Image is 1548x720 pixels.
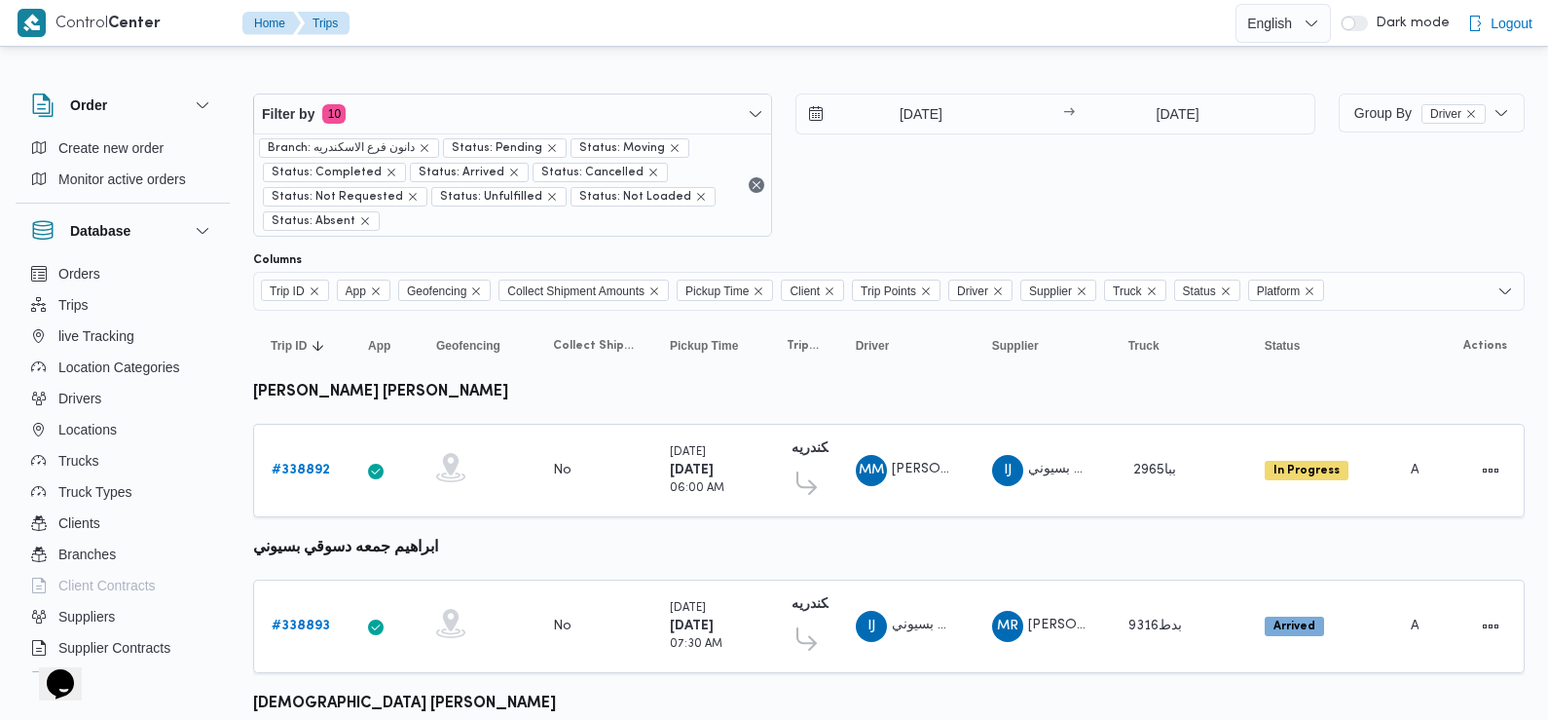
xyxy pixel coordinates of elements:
[957,281,988,302] span: Driver
[856,338,890,354] span: Driver
[1265,338,1301,354] span: Status
[23,321,222,352] button: live Tracking
[261,280,329,301] span: Trip ID
[262,102,314,126] span: Filter by
[695,191,707,203] button: remove selected entity
[796,95,1017,133] input: Press the down key to open a popover containing a calendar.
[70,219,130,243] h3: Database
[1421,104,1486,124] span: Driver
[58,667,107,691] span: Devices
[984,330,1101,361] button: Supplier
[1133,464,1176,476] span: 2965ببا
[58,356,180,379] span: Location Categories
[23,445,222,476] button: Trucks
[23,570,222,601] button: Client Contracts
[58,293,89,317] span: Trips
[1104,280,1166,301] span: Truck
[58,449,98,473] span: Trucks
[58,418,117,441] span: Locations
[359,215,371,227] button: remove selected entity
[1463,338,1507,354] span: Actions
[1248,280,1325,301] span: Platform
[1128,620,1182,632] span: بدط9316
[272,620,330,632] b: # 338893
[346,281,366,302] span: App
[309,285,320,297] button: Remove Trip ID from selection in this group
[670,338,738,354] span: Pickup Time
[1257,330,1383,361] button: Status
[108,17,161,31] b: Center
[1265,461,1348,480] span: In Progress
[253,252,302,268] label: Columns
[1304,285,1315,297] button: Remove Platform from selection in this group
[23,289,222,321] button: Trips
[1128,338,1160,354] span: Truck
[848,330,965,361] button: Driver
[1220,285,1232,297] button: Remove Status from selection in this group
[669,142,681,154] button: remove selected entity
[856,611,887,642] div: Ibrahem Jmuaah Dsaoqai Bsaioni
[58,136,164,160] span: Create new order
[753,285,764,297] button: Remove Pickup Time from selection in this group
[1273,621,1315,632] b: Arrived
[790,281,820,302] span: Client
[23,539,222,570] button: Branches
[58,512,100,535] span: Clients
[992,455,1023,486] div: Ibrahem Jmuaah Dsaoqai Bsaioni
[18,9,46,37] img: X8yXhbKr1z7QwAAAABJRU5ErkJggg==
[271,338,307,354] span: Trip ID; Sorted in descending order
[1411,620,1452,632] span: Admin
[1368,16,1450,31] span: Dark mode
[431,187,567,207] span: Status: Unfulfilled
[58,387,101,410] span: Drivers
[541,164,644,181] span: Status: Cancelled
[670,620,714,632] b: [DATE]
[648,285,660,297] button: Remove Collect Shipment Amounts from selection in this group
[410,163,529,182] span: Status: Arrived
[263,330,341,361] button: Trip IDSorted in descending order
[1113,281,1142,302] span: Truck
[1273,465,1340,476] b: In Progress
[670,603,706,614] small: [DATE]
[368,338,390,354] span: App
[31,94,214,117] button: Order
[58,480,131,504] span: Truck Types
[23,632,222,663] button: Supplier Contracts
[677,280,773,301] span: Pickup Time
[23,258,222,289] button: Orders
[58,262,100,285] span: Orders
[1028,619,1282,631] span: [PERSON_NAME] [PERSON_NAME] علي
[792,598,910,611] b: دانون فرع الاسكندريه
[23,383,222,414] button: Drivers
[253,541,438,555] b: ابراهيم جمعه دسوقي بسيوني
[579,188,691,206] span: Status: Not Loaded
[263,187,427,207] span: Status: Not Requested
[23,164,222,195] button: Monitor active orders
[1475,611,1506,642] button: Actions
[1497,284,1513,299] button: Open list of options
[992,338,1039,354] span: Supplier
[23,133,222,164] button: Create new order
[1354,105,1486,121] span: Group By Driver
[824,285,835,297] button: Remove Client from selection in this group
[58,574,156,597] span: Client Contracts
[272,464,330,476] b: # 338892
[1004,455,1012,486] span: IJ
[1403,330,1418,361] button: Platform
[861,281,916,302] span: Trip Points
[997,611,1018,642] span: MR
[533,163,668,182] span: Status: Cancelled
[867,611,875,642] span: IJ
[579,139,665,157] span: Status: Moving
[419,142,430,154] button: remove selected entity
[992,611,1023,642] div: Muhammad Radha Ibrahem Said Ahmad Ali
[31,219,214,243] button: Database
[470,285,482,297] button: Remove Geofencing from selection in this group
[23,508,222,539] button: Clients
[407,191,419,203] button: remove selected entity
[443,138,567,158] span: Status: Pending
[263,163,406,182] span: Status: Completed
[272,164,382,181] span: Status: Completed
[670,639,722,650] small: 07:30 AM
